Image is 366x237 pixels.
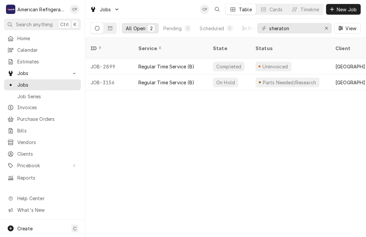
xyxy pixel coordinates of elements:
a: Go to What's New [4,204,81,215]
div: American Refrigeration LLC's Avatar [6,5,15,14]
div: Cards [270,6,283,13]
div: Cordel Pyle's Avatar [70,5,79,14]
a: Go to Help Center [4,193,81,204]
span: Home [17,35,78,42]
a: Clients [4,148,81,159]
div: 0 [228,25,232,32]
a: Go to Jobs [4,68,81,79]
a: Invoices [4,102,81,113]
a: Go to Pricebook [4,160,81,171]
div: Scheduled [200,25,224,32]
span: Calendar [17,46,78,53]
span: C [73,225,77,232]
div: JOB-2899 [85,58,133,74]
div: State [213,45,245,52]
span: Vendors [17,139,78,146]
div: On Hold [216,79,236,86]
button: Open search [212,4,223,15]
div: Table [239,6,252,13]
a: Jobs [4,79,81,90]
span: Purchase Orders [17,116,78,122]
div: Uninvoiced [262,63,289,70]
div: 0 [186,25,190,32]
a: Reports [4,172,81,183]
span: Job Series [17,93,78,100]
div: Completed [216,63,242,70]
span: Estimates [17,58,78,65]
a: Estimates [4,56,81,67]
div: JOB-3156 [85,74,133,90]
button: New Job [326,4,361,15]
span: Bills [17,127,78,134]
div: Regular Time Service (B) [138,63,194,70]
div: Pending [163,25,182,32]
input: Keyword search [269,23,319,34]
a: Purchase Orders [4,114,81,124]
span: Reports [17,174,78,181]
div: ID [91,45,126,52]
a: Calendar [4,44,81,55]
a: Bills [4,125,81,136]
span: View [344,25,358,32]
span: Jobs [17,70,68,77]
div: 2 [149,25,153,32]
div: Regular Time Service (B) [138,79,194,86]
div: In Progress [242,25,269,32]
div: CP [70,5,79,14]
div: Timeline [300,6,319,13]
button: View [334,23,361,34]
div: American Refrigeration LLC [17,6,66,13]
div: Parts Needed/Research [262,79,317,86]
span: New Job [335,6,358,13]
div: Status [256,45,323,52]
a: Home [4,33,81,44]
button: Search anythingCtrlK [4,19,81,30]
div: CP [200,5,209,14]
div: Cordel Pyle's Avatar [200,5,209,14]
a: Job Series [4,91,81,102]
span: Help Center [17,195,77,202]
div: A [6,5,15,14]
a: Vendors [4,137,81,148]
span: Jobs [100,6,111,13]
span: Search anything [16,21,53,28]
button: Erase input [321,23,332,34]
span: Clients [17,150,78,157]
span: Pricebook [17,162,68,169]
span: Jobs [17,81,78,88]
span: Invoices [17,104,78,111]
span: K [74,21,77,28]
div: Service [138,45,201,52]
span: What's New [17,206,77,213]
span: Ctrl [60,21,69,28]
div: All Open [126,25,145,32]
span: Create [17,226,33,231]
a: Go to Jobs [87,4,122,15]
